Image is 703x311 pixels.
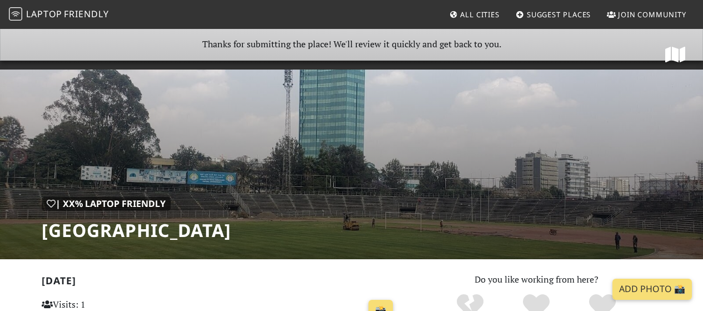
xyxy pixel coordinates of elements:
div: | XX% Laptop Friendly [42,197,171,211]
a: LaptopFriendly LaptopFriendly [9,5,109,24]
p: Do you like working from here? [411,273,662,287]
span: Suggest Places [527,9,591,19]
a: Join Community [602,4,691,24]
a: Suggest Places [511,4,596,24]
span: Join Community [618,9,686,19]
img: LaptopFriendly [9,7,22,21]
h1: [GEOGRAPHIC_DATA] [42,220,231,241]
h2: [DATE] [42,275,398,291]
a: Add Photo 📸 [612,279,692,300]
span: All Cities [460,9,500,19]
a: All Cities [445,4,504,24]
span: Friendly [64,8,108,20]
span: Laptop [26,8,62,20]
